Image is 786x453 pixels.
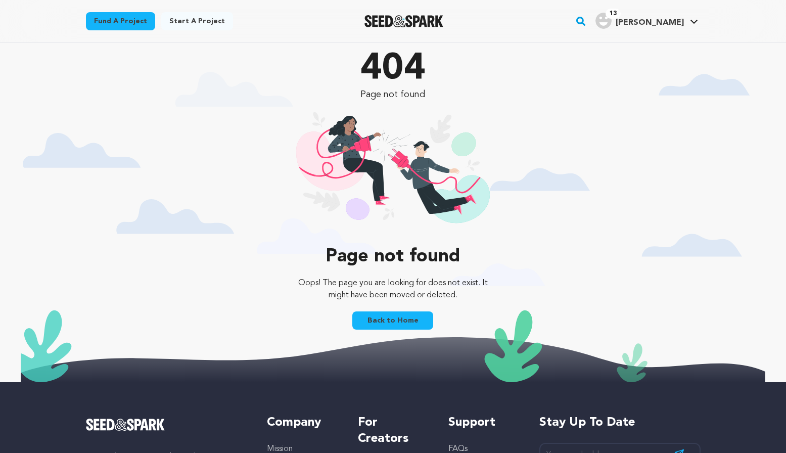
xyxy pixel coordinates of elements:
[595,13,684,29] div: Steve S.'s Profile
[291,247,495,267] p: Page not found
[606,9,621,19] span: 13
[291,277,495,301] p: Oops! The page you are looking for does not exist. It might have been moved or deleted.
[86,419,165,431] img: Seed&Spark Logo
[358,415,428,447] h5: For Creators
[595,13,612,29] img: user.png
[86,12,155,30] a: Fund a project
[364,15,444,27] img: Seed&Spark Logo Dark Mode
[352,311,433,330] a: Back to Home
[616,19,684,27] span: [PERSON_NAME]
[161,12,233,30] a: Start a project
[593,11,700,29] a: Steve S.'s Profile
[291,51,495,87] p: 404
[267,415,337,431] h5: Company
[364,15,444,27] a: Seed&Spark Homepage
[593,11,700,32] span: Steve S.'s Profile
[539,415,701,431] h5: Stay up to date
[86,419,247,431] a: Seed&Spark Homepage
[291,87,495,102] p: Page not found
[267,445,293,453] a: Mission
[448,445,468,453] a: FAQs
[448,415,519,431] h5: Support
[296,112,490,237] img: 404 illustration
